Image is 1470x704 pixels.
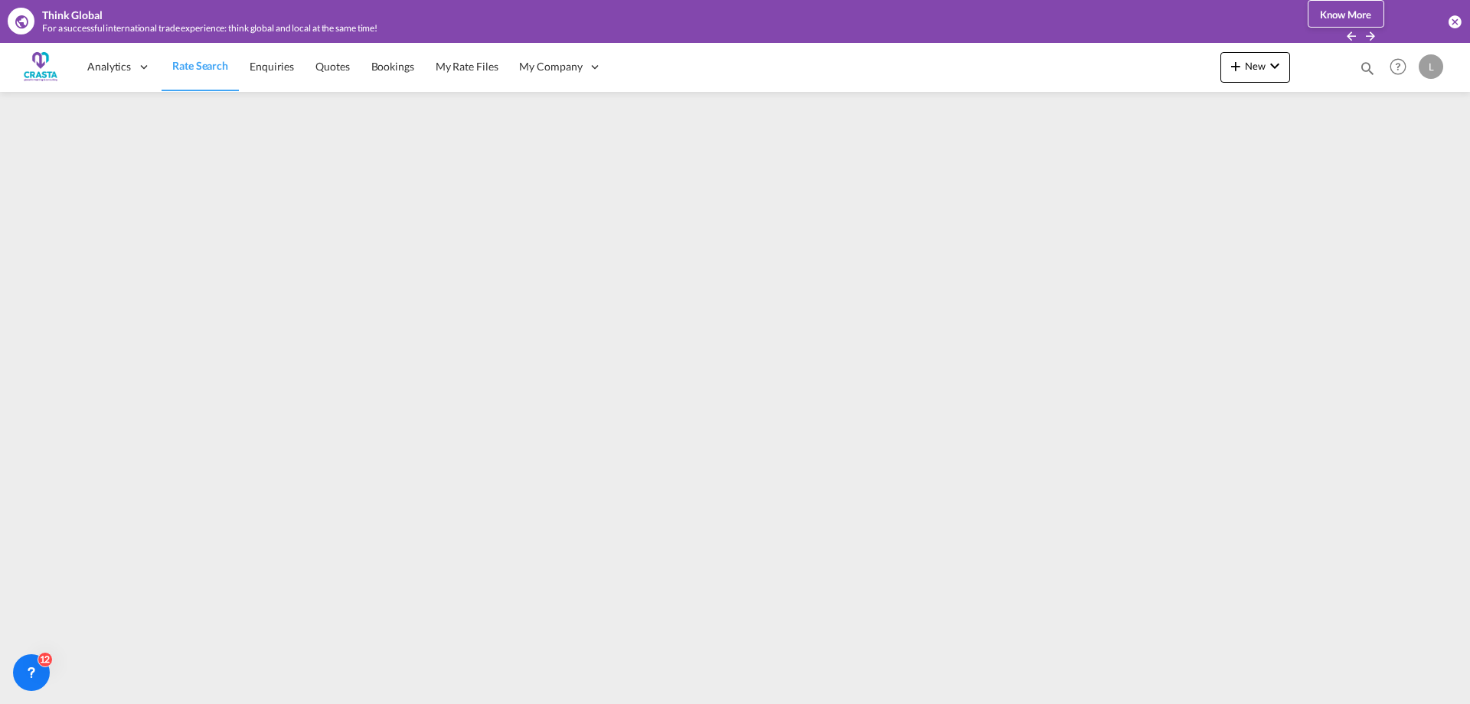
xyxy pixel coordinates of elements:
[250,60,294,73] span: Enquiries
[1385,54,1419,81] div: Help
[1419,54,1443,79] div: L
[1385,54,1411,80] span: Help
[425,41,509,91] a: My Rate Files
[1227,60,1284,72] span: New
[1359,60,1376,83] div: icon-magnify
[1447,14,1462,29] button: icon-close-circle
[1344,29,1358,43] md-icon: icon-arrow-left
[172,59,228,72] span: Rate Search
[1364,28,1377,43] button: icon-arrow-right
[436,60,498,73] span: My Rate Files
[1359,60,1376,77] md-icon: icon-magnify
[23,49,57,83] img: ac429df091a311ed8aa72df674ea3bd9.png
[87,59,131,74] span: Analytics
[508,41,612,91] div: My Company
[1344,28,1362,43] button: icon-arrow-left
[361,41,425,91] a: Bookings
[1320,8,1371,21] span: Know More
[371,60,414,73] span: Bookings
[1220,52,1290,83] button: icon-plus 400-fgNewicon-chevron-down
[315,60,349,73] span: Quotes
[239,41,305,91] a: Enquiries
[1364,29,1377,43] md-icon: icon-arrow-right
[42,8,103,23] div: Think Global
[1227,57,1245,75] md-icon: icon-plus 400-fg
[1266,57,1284,75] md-icon: icon-chevron-down
[519,59,582,74] span: My Company
[42,22,1244,35] div: For a successful international trade experience: think global and local at the same time!
[77,41,162,91] div: Analytics
[162,41,239,91] a: Rate Search
[14,14,29,29] md-icon: icon-earth
[305,41,360,91] a: Quotes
